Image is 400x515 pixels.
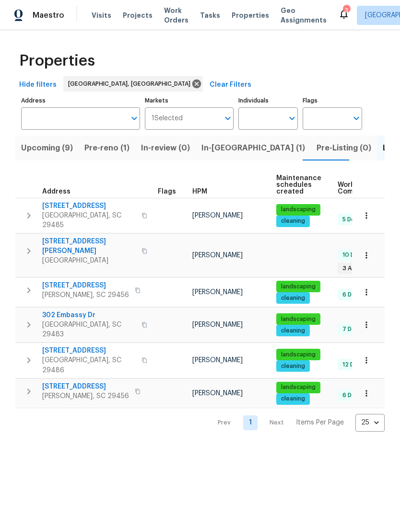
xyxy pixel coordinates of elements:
[238,98,298,103] label: Individuals
[33,11,64,20] span: Maestro
[355,410,385,435] div: 25
[281,6,327,25] span: Geo Assignments
[42,310,136,320] span: 302 Embassy Dr
[221,112,235,125] button: Open
[42,188,71,195] span: Address
[339,291,366,299] span: 6 Done
[339,361,369,369] span: 12 Done
[42,391,129,401] span: [PERSON_NAME], SC 29456
[42,346,136,355] span: [STREET_ADDRESS]
[277,395,309,403] span: cleaning
[277,383,319,391] span: landscaping
[19,79,57,91] span: Hide filters
[200,12,220,19] span: Tasks
[164,6,188,25] span: Work Orders
[123,11,153,20] span: Projects
[277,206,319,214] span: landscaping
[19,56,95,66] span: Properties
[232,11,269,20] span: Properties
[192,390,243,397] span: [PERSON_NAME]
[277,351,319,359] span: landscaping
[42,382,129,391] span: [STREET_ADDRESS]
[276,175,321,195] span: Maintenance schedules created
[343,6,350,15] div: 3
[42,211,136,230] span: [GEOGRAPHIC_DATA], SC 29485
[277,294,309,302] span: cleaning
[206,76,255,94] button: Clear Filters
[84,141,129,155] span: Pre-reno (1)
[192,357,243,364] span: [PERSON_NAME]
[339,325,366,333] span: 7 Done
[42,320,136,339] span: [GEOGRAPHIC_DATA], SC 29483
[42,290,129,300] span: [PERSON_NAME], SC 29456
[209,414,385,432] nav: Pagination Navigation
[42,237,136,256] span: [STREET_ADDRESS][PERSON_NAME]
[158,188,176,195] span: Flags
[277,315,319,323] span: landscaping
[21,98,140,103] label: Address
[339,251,369,259] span: 10 Done
[338,182,398,195] span: Work Order Completion
[192,212,243,219] span: [PERSON_NAME]
[141,141,190,155] span: In-review (0)
[303,98,362,103] label: Flags
[128,112,141,125] button: Open
[350,112,363,125] button: Open
[277,283,319,291] span: landscaping
[317,141,371,155] span: Pre-Listing (0)
[42,281,129,290] span: [STREET_ADDRESS]
[42,355,136,375] span: [GEOGRAPHIC_DATA], SC 29486
[152,114,183,123] span: 1 Selected
[243,415,258,430] a: Goto page 1
[277,362,309,370] span: cleaning
[277,327,309,335] span: cleaning
[339,216,366,224] span: 5 Done
[192,188,207,195] span: HPM
[42,256,136,265] span: [GEOGRAPHIC_DATA]
[92,11,111,20] span: Visits
[145,98,234,103] label: Markets
[192,321,243,328] span: [PERSON_NAME]
[339,391,366,400] span: 6 Done
[277,217,309,225] span: cleaning
[192,252,243,259] span: [PERSON_NAME]
[15,76,60,94] button: Hide filters
[68,79,194,89] span: [GEOGRAPHIC_DATA], [GEOGRAPHIC_DATA]
[210,79,251,91] span: Clear Filters
[201,141,305,155] span: In-[GEOGRAPHIC_DATA] (1)
[42,201,136,211] span: [STREET_ADDRESS]
[285,112,299,125] button: Open
[63,76,203,92] div: [GEOGRAPHIC_DATA], [GEOGRAPHIC_DATA]
[296,418,344,427] p: Items Per Page
[192,289,243,296] span: [PERSON_NAME]
[21,141,73,155] span: Upcoming (9)
[339,264,380,273] span: 3 Accepted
